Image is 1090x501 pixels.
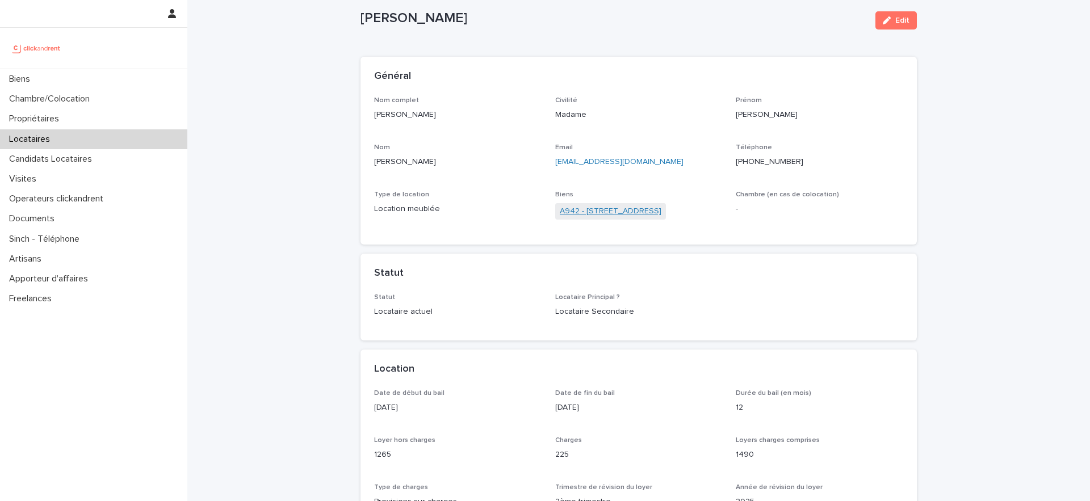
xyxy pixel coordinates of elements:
p: 12 [736,402,903,414]
span: Durée du bail (en mois) [736,390,811,397]
span: Type de location [374,191,429,198]
span: Nom complet [374,97,419,104]
p: [DATE] [555,402,723,414]
span: Edit [895,16,909,24]
span: Date de début du bail [374,390,445,397]
span: Type de charges [374,484,428,491]
ringoverc2c-number-84e06f14122c: [PHONE_NUMBER] [736,158,803,166]
p: Chambre/Colocation [5,94,99,104]
span: Loyer hors charges [374,437,435,444]
p: Apporteur d'affaires [5,273,97,284]
p: 1265 [374,449,542,461]
p: Locataires [5,134,59,145]
span: Année de révision du loyer [736,484,823,491]
span: Nom [374,144,390,151]
img: UCB0brd3T0yccxBKYDjQ [9,37,64,60]
p: Sinch - Téléphone [5,234,89,245]
button: Edit [875,11,917,30]
p: Candidats Locataires [5,154,101,165]
p: Location meublée [374,203,542,215]
p: 1490 [736,449,903,461]
span: Téléphone [736,144,772,151]
span: Email [555,144,573,151]
p: [PERSON_NAME] [374,109,542,121]
p: [PERSON_NAME] [736,109,903,121]
ringoverc2c-84e06f14122c: Call with Ringover [736,158,803,166]
span: Biens [555,191,573,198]
span: Statut [374,294,395,301]
p: Freelances [5,293,61,304]
h2: Général [374,70,411,83]
span: Prénom [736,97,762,104]
a: A942 - [STREET_ADDRESS] [560,205,661,217]
span: Charges [555,437,582,444]
span: Chambre (en cas de colocation) [736,191,839,198]
p: Propriétaires [5,113,68,124]
p: [PERSON_NAME] [374,156,542,168]
h2: Location [374,363,414,376]
p: Documents [5,213,64,224]
p: Madame [555,109,723,121]
span: Date de fin du bail [555,390,615,397]
p: Biens [5,74,39,85]
p: Artisans [5,254,51,264]
span: Civilité [555,97,577,104]
a: [EMAIL_ADDRESS][DOMAIN_NAME] [555,158,684,166]
p: - [736,203,903,215]
p: 225 [555,449,723,461]
p: Visites [5,174,45,184]
span: Locataire Principal ? [555,294,620,301]
p: Locataire Secondaire [555,306,723,318]
p: [PERSON_NAME] [360,10,866,27]
span: Trimestre de révision du loyer [555,484,652,491]
span: Loyers charges comprises [736,437,820,444]
h2: Statut [374,267,404,280]
p: Locataire actuel [374,306,542,318]
p: [DATE] [374,402,542,414]
p: Operateurs clickandrent [5,193,112,204]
